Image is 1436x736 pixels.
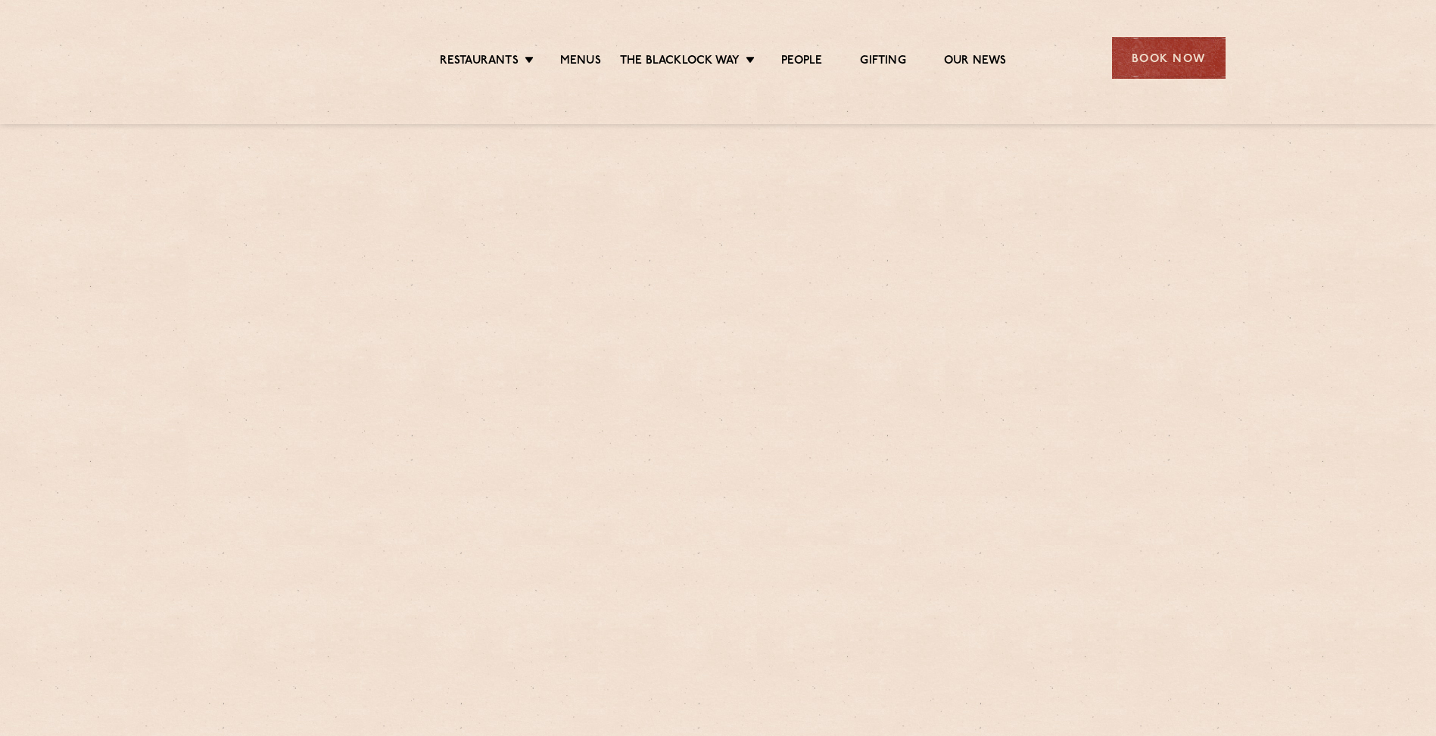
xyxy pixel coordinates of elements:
[560,54,601,70] a: Menus
[440,54,519,70] a: Restaurants
[1112,37,1226,79] div: Book Now
[211,14,342,101] img: svg%3E
[944,54,1007,70] a: Our News
[620,54,740,70] a: The Blacklock Way
[781,54,822,70] a: People
[860,54,905,70] a: Gifting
